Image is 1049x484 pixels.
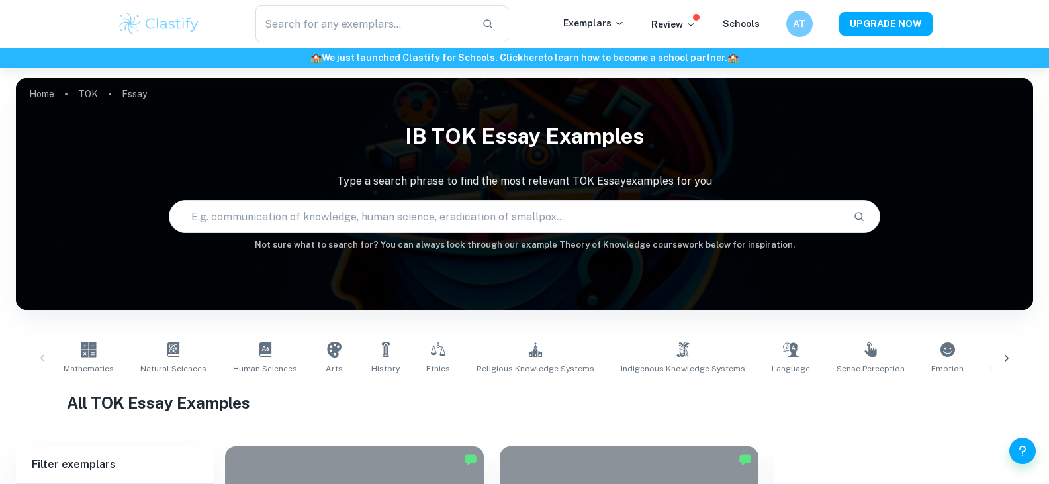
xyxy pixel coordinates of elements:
[233,363,297,375] span: Human Sciences
[523,52,543,63] a: here
[371,363,400,375] span: History
[848,205,870,228] button: Search
[723,19,760,29] a: Schools
[426,363,450,375] span: Ethics
[255,5,472,42] input: Search for any exemplars...
[16,446,214,483] h6: Filter exemplars
[727,52,739,63] span: 🏫
[326,363,343,375] span: Arts
[16,238,1033,252] h6: Not sure what to search for? You can always look through our example Theory of Knowledge coursewo...
[772,363,810,375] span: Language
[117,11,201,37] img: Clastify logo
[931,363,964,375] span: Emotion
[651,17,696,32] p: Review
[1009,438,1036,464] button: Help and Feedback
[169,198,843,235] input: E.g. communication of knowledge, human science, eradication of smallpox...
[621,363,745,375] span: Indigenous Knowledge Systems
[310,52,322,63] span: 🏫
[16,173,1033,189] p: Type a search phrase to find the most relevant TOK Essay examples for you
[477,363,594,375] span: Religious Knowledge Systems
[739,453,752,466] img: Marked
[837,363,905,375] span: Sense Perception
[16,115,1033,158] h1: IB TOK Essay examples
[64,363,114,375] span: Mathematics
[78,85,98,103] a: TOK
[839,12,933,36] button: UPGRADE NOW
[792,17,807,31] h6: AT
[990,363,1019,375] span: Reason
[3,50,1046,65] h6: We just launched Clastify for Schools. Click to learn how to become a school partner.
[786,11,813,37] button: AT
[140,363,206,375] span: Natural Sciences
[29,85,54,103] a: Home
[563,16,625,30] p: Exemplars
[122,87,147,101] p: Essay
[67,391,982,414] h1: All TOK Essay Examples
[464,453,477,466] img: Marked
